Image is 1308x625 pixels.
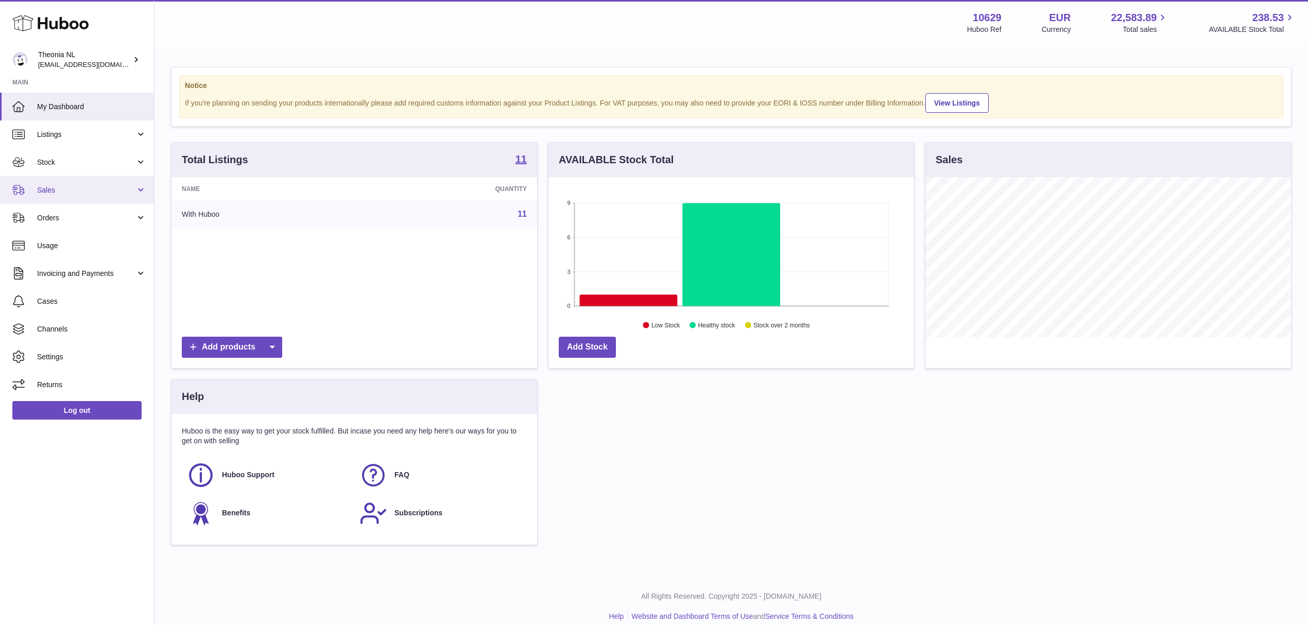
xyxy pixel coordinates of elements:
[37,213,135,223] span: Orders
[171,177,365,201] th: Name
[37,158,135,167] span: Stock
[765,612,854,620] a: Service Terms & Conditions
[182,426,527,446] p: Huboo is the easy way to get your stock fulfilled. But incase you need any help here's our ways f...
[182,153,248,167] h3: Total Listings
[631,612,753,620] a: Website and Dashboard Terms of Use
[1111,11,1168,34] a: 22,583.89 Total sales
[1042,25,1071,34] div: Currency
[628,612,853,621] li: and
[1209,25,1296,34] span: AVAILABLE Stock Total
[12,401,142,420] a: Log out
[37,269,135,279] span: Invoicing and Payments
[37,185,135,195] span: Sales
[394,508,442,518] span: Subscriptions
[1049,11,1071,25] strong: EUR
[559,337,616,358] a: Add Stock
[12,52,28,67] img: info@wholesomegoods.eu
[37,380,146,390] span: Returns
[359,461,522,489] a: FAQ
[38,50,131,70] div: Theonia NL
[37,102,146,112] span: My Dashboard
[567,234,570,240] text: 6
[1123,25,1168,34] span: Total sales
[515,154,527,164] strong: 11
[187,461,349,489] a: Huboo Support
[37,352,146,362] span: Settings
[518,210,527,218] a: 11
[222,508,250,518] span: Benefits
[698,322,735,329] text: Healthy stock
[753,322,810,329] text: Stock over 2 months
[187,499,349,527] a: Benefits
[936,153,962,167] h3: Sales
[163,592,1300,601] p: All Rights Reserved. Copyright 2025 - [DOMAIN_NAME]
[182,390,204,404] h3: Help
[37,324,146,334] span: Channels
[37,297,146,306] span: Cases
[567,269,570,275] text: 3
[515,154,527,166] a: 11
[1209,11,1296,34] a: 238.53 AVAILABLE Stock Total
[365,177,537,201] th: Quantity
[37,130,135,140] span: Listings
[38,60,151,68] span: [EMAIL_ADDRESS][DOMAIN_NAME]
[973,11,1002,25] strong: 10629
[567,303,570,309] text: 0
[185,81,1278,91] strong: Notice
[651,322,680,329] text: Low Stock
[185,92,1278,113] div: If you're planning on sending your products internationally please add required customs informati...
[967,25,1002,34] div: Huboo Ref
[559,153,674,167] h3: AVAILABLE Stock Total
[394,470,409,480] span: FAQ
[37,241,146,251] span: Usage
[222,470,274,480] span: Huboo Support
[171,201,365,228] td: With Huboo
[182,337,282,358] a: Add products
[567,200,570,206] text: 9
[1252,11,1284,25] span: 238.53
[925,93,989,113] a: View Listings
[1111,11,1157,25] span: 22,583.89
[359,499,522,527] a: Subscriptions
[609,612,624,620] a: Help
